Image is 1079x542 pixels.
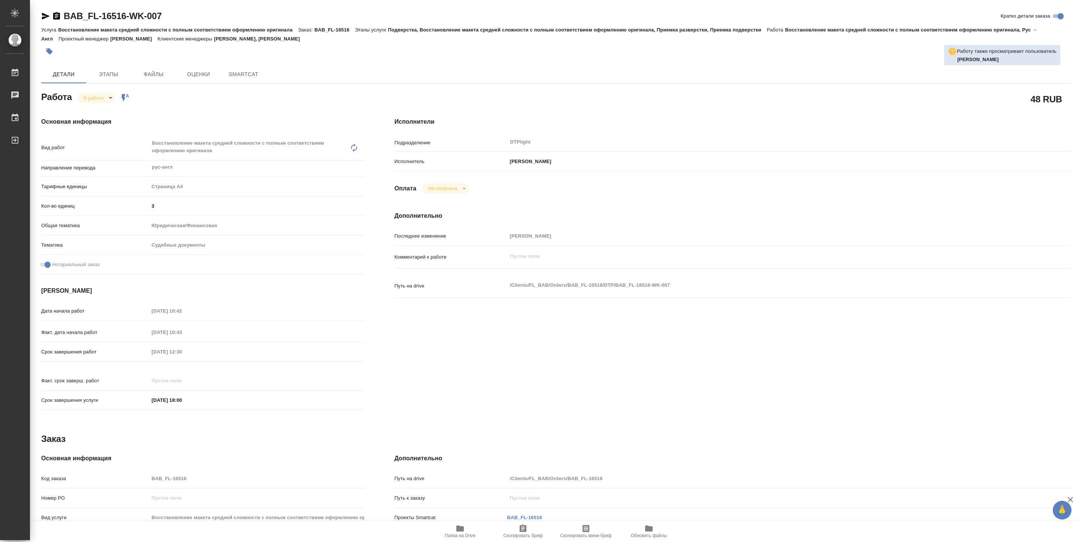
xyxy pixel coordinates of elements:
[492,521,554,542] button: Скопировать бриф
[52,261,100,268] span: Нотариальный заказ
[41,433,66,445] h2: Заказ
[395,232,507,240] p: Последнее изменение
[1056,502,1069,518] span: 🙏
[395,211,1071,220] h4: Дополнительно
[41,222,149,229] p: Общая тематика
[507,515,542,520] a: BAB_FL-16516
[58,36,110,42] p: Проектный менеджер
[41,241,149,249] p: Тематика
[395,514,507,521] p: Проекты Smartcat
[426,185,459,192] button: Не оплачена
[1031,93,1062,105] h2: 48 RUB
[149,473,365,484] input: Пустое поле
[41,183,149,190] p: Тарифные единицы
[41,475,149,482] p: Код заказа
[149,375,215,386] input: Пустое поле
[41,202,149,210] p: Кол-во единиц
[395,282,507,290] p: Путь на drive
[149,180,365,193] div: Страница А4
[181,70,217,79] span: Оценки
[298,27,314,33] p: Заказ:
[1053,501,1072,520] button: 🙏
[429,521,492,542] button: Папка на Drive
[81,95,106,101] button: В работе
[41,514,149,521] p: Вид услуги
[507,473,1015,484] input: Пустое поле
[507,279,1015,292] textarea: /Clients/FL_BAB/Orders/BAB_FL-16516/DTP/BAB_FL-16516-WK-007
[507,493,1015,503] input: Пустое поле
[149,512,365,523] input: Пустое поле
[395,139,507,147] p: Подразделение
[41,286,365,295] h4: [PERSON_NAME]
[58,27,298,33] p: Восстановление макета средней сложности с полным соответствием оформлению оригинала
[46,70,82,79] span: Детали
[41,454,365,463] h4: Основная информация
[507,231,1015,241] input: Пустое поле
[136,70,172,79] span: Файлы
[395,253,507,261] p: Комментарий к работе
[422,183,468,193] div: В работе
[78,93,115,103] div: В работе
[41,144,149,151] p: Вид работ
[41,348,149,356] p: Срок завершения работ
[507,158,551,165] p: [PERSON_NAME]
[158,36,214,42] p: Клиентские менеджеры
[64,11,162,21] a: BAB_FL-16516-WK-007
[149,305,215,316] input: Пустое поле
[149,493,365,503] input: Пустое поле
[111,36,158,42] p: [PERSON_NAME]
[149,201,365,211] input: ✎ Введи что-нибудь
[395,454,1071,463] h4: Дополнительно
[149,219,365,232] div: Юридическая/Финансовая
[214,36,305,42] p: [PERSON_NAME], [PERSON_NAME]
[767,27,785,33] p: Работа
[395,494,507,502] p: Путь к заказу
[41,27,58,33] p: Услуга
[226,70,262,79] span: SmartCat
[503,533,542,538] span: Скопировать бриф
[957,56,1057,63] p: Ямковенко Вера
[1001,12,1050,20] span: Кратко детали заказа
[314,27,355,33] p: BAB_FL-16516
[91,70,127,79] span: Этапы
[395,184,417,193] h4: Оплата
[554,521,617,542] button: Скопировать мини-бриф
[617,521,680,542] button: Обновить файлы
[41,164,149,172] p: Направление перевода
[149,395,215,406] input: ✎ Введи что-нибудь
[395,475,507,482] p: Путь на drive
[41,494,149,502] p: Номер РО
[149,239,365,252] div: Судебные документы
[41,307,149,315] p: Дата начала работ
[41,117,365,126] h4: Основная информация
[395,158,507,165] p: Исполнитель
[149,346,215,357] input: Пустое поле
[445,533,475,538] span: Папка на Drive
[41,377,149,385] p: Факт. срок заверш. работ
[957,48,1057,55] p: Работу также просматривает пользователь
[560,533,611,538] span: Скопировать мини-бриф
[355,27,388,33] p: Этапы услуги
[41,397,149,404] p: Срок завершения услуги
[957,57,999,62] b: [PERSON_NAME]
[149,327,215,338] input: Пустое поле
[41,12,50,21] button: Скопировать ссылку для ЯМессенджера
[41,329,149,336] p: Факт. дата начала работ
[52,12,61,21] button: Скопировать ссылку
[631,533,667,538] span: Обновить файлы
[41,43,58,60] button: Добавить тэг
[41,90,72,103] h2: Работа
[388,27,767,33] p: Подверстка, Восстановление макета средней сложности с полным соответствием оформлению оригинала, ...
[395,117,1071,126] h4: Исполнители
